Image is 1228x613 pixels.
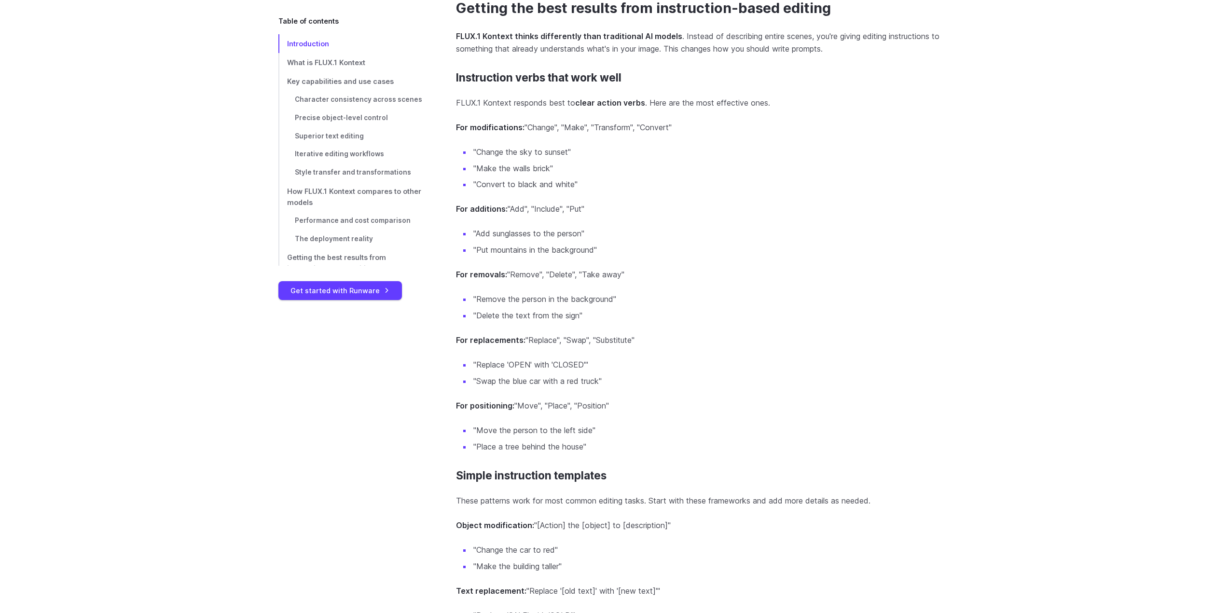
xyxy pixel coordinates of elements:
[456,269,950,281] p: "Remove", "Delete", "Take away"
[471,441,950,453] li: "Place a tree behind the house"
[295,95,422,103] span: Character consistency across scenes
[278,127,425,146] a: Superior text editing
[456,586,526,596] strong: Text replacement:
[456,520,534,530] strong: Object modification:
[456,519,950,532] p: "[Action] the [object] to [description]"
[278,91,425,109] a: Character consistency across scenes
[278,248,425,278] a: Getting the best results from instruction-based editing
[278,212,425,230] a: Performance and cost comparison
[456,122,950,134] p: "Change", "Make", "Transform", "Convert"
[471,424,950,437] li: "Move the person to the left side"
[456,585,950,598] p: "Replace '[old text]' with '[new text]'"
[456,204,508,214] strong: For additions:
[456,335,525,345] strong: For replacements:
[456,469,607,482] a: Simple instruction templates
[456,334,950,347] p: "Replace", "Swap", "Substitute"
[278,145,425,163] a: Iterative editing workflows
[278,109,425,127] a: Precise object-level control
[278,15,339,27] span: Table of contents
[471,310,950,322] li: "Delete the text from the sign"
[278,53,425,72] a: What is FLUX.1 Kontext
[456,270,507,279] strong: For removals:
[295,235,373,243] span: The deployment reality
[471,375,950,388] li: "Swap the blue car with a red truck"
[278,182,425,212] a: How FLUX.1 Kontext compares to other models
[471,359,950,371] li: "Replace 'OPEN' with 'CLOSED'"
[287,187,421,206] span: How FLUX.1 Kontext compares to other models
[471,146,950,159] li: "Change the sky to sunset"
[295,132,364,140] span: Superior text editing
[471,544,950,557] li: "Change the car to red"
[456,31,682,41] strong: FLUX.1 Kontext thinks differently than traditional AI models
[278,163,425,182] a: Style transfer and transformations
[456,495,950,507] p: These patterns work for most common editing tasks. Start with these frameworks and add more detai...
[287,254,386,273] span: Getting the best results from instruction-based editing
[471,244,950,257] li: "Put mountains in the background"
[287,40,329,48] span: Introduction
[471,178,950,191] li: "Convert to black and white"
[456,97,950,109] p: FLUX.1 Kontext responds best to . Here are the most effective ones.
[278,34,425,53] a: Introduction
[456,71,621,84] a: Instruction verbs that work well
[287,77,394,85] span: Key capabilities and use cases
[471,228,950,240] li: "Add sunglasses to the person"
[278,230,425,248] a: The deployment reality
[295,168,411,176] span: Style transfer and transformations
[456,123,524,132] strong: For modifications:
[456,401,514,410] strong: For positioning:
[295,114,388,122] span: Precise object-level control
[287,58,365,67] span: What is FLUX.1 Kontext
[295,150,384,158] span: Iterative editing workflows
[575,98,645,108] strong: clear action verbs
[278,281,402,300] a: Get started with Runware
[471,560,950,573] li: "Make the building taller"
[471,293,950,306] li: "Remove the person in the background"
[456,30,950,55] p: . Instead of describing entire scenes, you're giving editing instructions to something that alrea...
[295,217,411,224] span: Performance and cost comparison
[471,163,950,175] li: "Make the walls brick"
[278,72,425,91] a: Key capabilities and use cases
[456,203,950,216] p: "Add", "Include", "Put"
[456,400,950,412] p: "Move", "Place", "Position"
